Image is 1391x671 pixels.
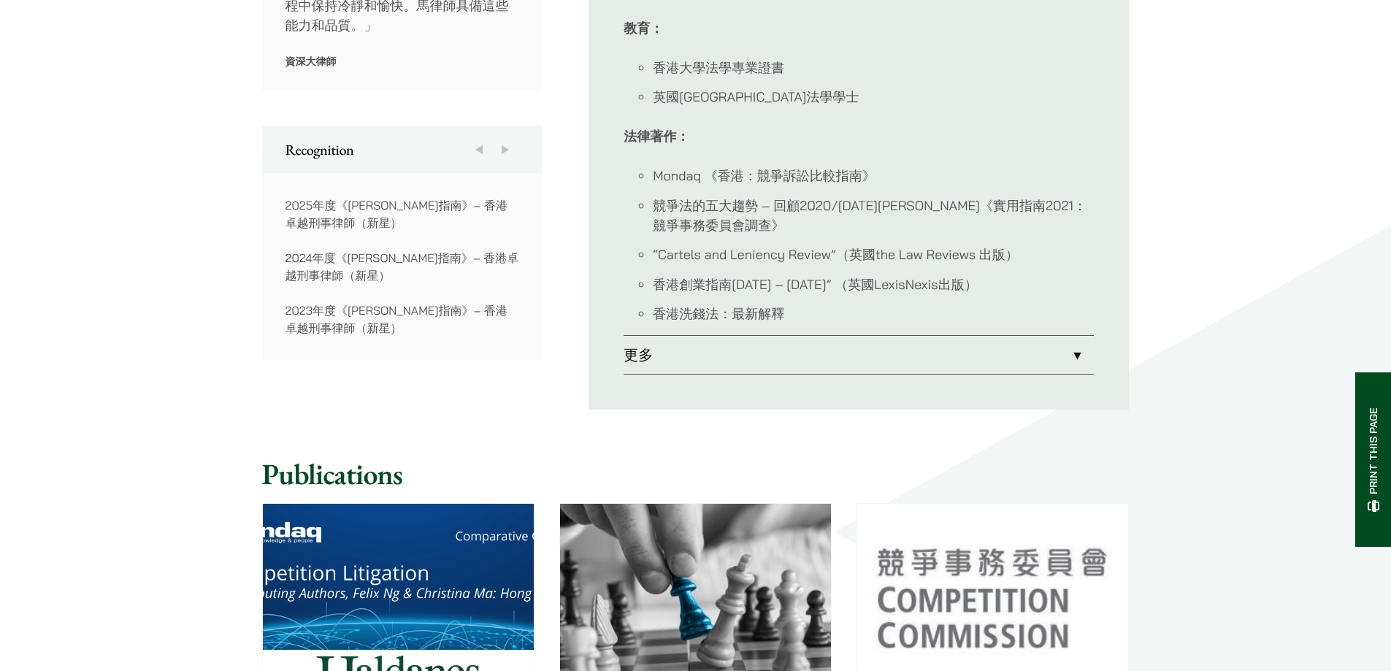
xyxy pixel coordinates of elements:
li: 競爭法的五大趨勢 – 回顧2020/[DATE][PERSON_NAME]《實用指南2021：競爭事務委員會調查》 [653,196,1094,235]
p: 2024年度《[PERSON_NAME]指南》– 香港卓越刑事律師（新星） [286,249,519,284]
button: Previous [466,126,492,173]
li: 英國[GEOGRAPHIC_DATA]法學學士 [653,87,1094,107]
li: Mondaq 《香港：競爭訴訟比較指南》 [653,166,1094,185]
p: 2025年度《[PERSON_NAME]指南》– 香港卓越刑事律師（新星） [286,196,519,231]
h2: Publications [262,456,1130,491]
strong: 法律著作： [624,128,689,145]
strong: 教育： [624,20,663,37]
p: 2023年度《[PERSON_NAME]指南》– 香港卓越刑事律師（新星） [286,302,519,337]
p: 資深大律師 [286,55,519,68]
li: 香港大學法學專業證書 [653,58,1094,77]
li: 香港創業指南[DATE] – [DATE]” （英國LexisNexis出版） [653,275,1094,294]
button: Next [492,126,518,173]
li: 香港洗錢法：最新解釋 [653,304,1094,323]
li: “Cartels and Leniency Review”（英國the Law Reviews 出版） [653,245,1094,264]
a: 更多 [624,336,1094,374]
h2: Recognition [286,141,519,158]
